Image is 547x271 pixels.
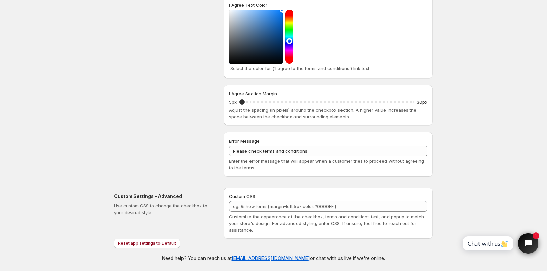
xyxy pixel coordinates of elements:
[232,255,310,261] a: [EMAIL_ADDRESS][DOMAIN_NAME]
[230,65,426,72] p: Select the color for ('I agree to the terms and conditions') link text
[118,241,176,246] span: Reset app settings to Default
[114,239,180,248] button: Reset app settings to Default
[455,228,544,259] iframe: Tidio Chat
[229,158,424,170] span: Enter the error message that will appear when a customer tries to proceed without agreeing to the...
[417,99,427,105] p: 30px
[162,255,385,262] p: Need help? You can reach us at or chat with us live if we're online.
[114,202,213,216] p: Use custom CSS to change the checkbox to your desired style
[229,107,416,119] span: Adjust the spacing (in pixels) around the checkbox section. A higher value increases the space be...
[229,99,237,105] p: 5px
[229,91,277,96] span: I Agree Section Margin
[229,2,267,8] label: I Agree Text Color
[229,138,260,144] span: Error Message
[229,194,255,199] span: Custom CSS
[114,193,213,200] h2: Custom Settings - Advanced
[229,214,424,233] span: Customize the appearance of the checkbox, terms and conditions text, and popup to match your stor...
